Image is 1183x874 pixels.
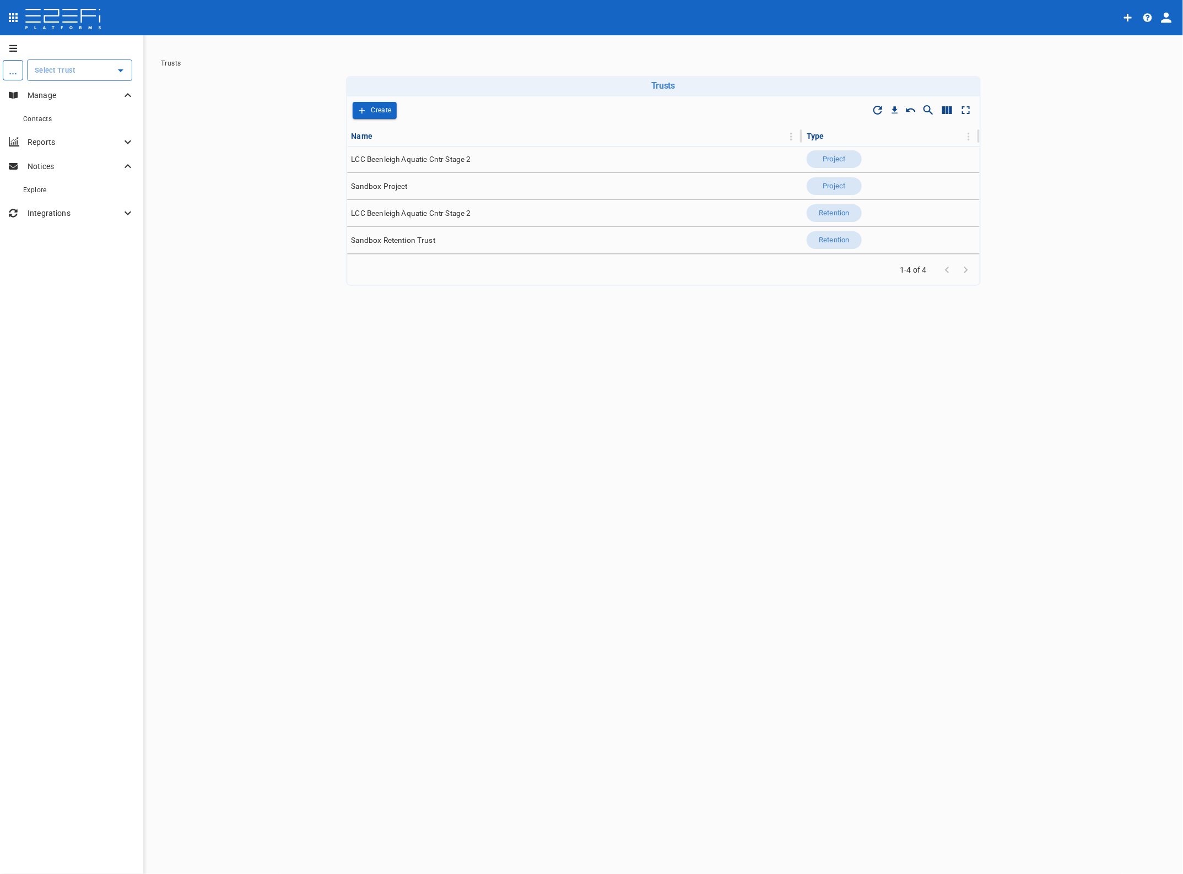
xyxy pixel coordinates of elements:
h6: Trusts [350,80,976,91]
a: Trusts [161,59,181,67]
p: Notices [28,161,121,172]
div: ... [3,60,23,80]
button: Show/Hide columns [938,101,957,120]
p: Manage [28,90,121,101]
span: Sandbox Project [352,181,408,192]
span: LCC Beenleigh Aquatic Cntr Stage 2 [352,154,471,165]
span: Sandbox Retention Trust [352,235,435,246]
div: Type [807,129,824,143]
button: Column Actions [782,128,800,145]
button: Show/Hide search [919,101,938,120]
button: Toggle full screen [957,101,975,120]
span: Go to previous page [938,264,957,275]
button: Download CSV [887,102,903,118]
span: Add Trust [353,102,397,119]
span: Go to next page [957,264,975,275]
span: Project [817,181,852,192]
button: Reset Sorting [903,102,919,118]
span: Contacts [23,115,52,123]
span: 1-4 of 4 [896,264,931,275]
p: Reports [28,137,121,148]
nav: breadcrumb [161,59,1165,67]
div: Name [352,129,373,143]
span: Retention [812,208,856,219]
button: Column Actions [960,128,977,145]
span: Explore [23,186,47,194]
span: Refresh Data [868,101,887,120]
span: Retention [812,235,856,246]
p: Integrations [28,208,121,219]
input: Select Trust [32,64,111,76]
span: LCC Beenleigh Aquatic Cntr Stage 2 [352,208,471,219]
p: Create [371,104,392,117]
button: Open [113,63,128,78]
button: Create [353,102,397,119]
span: Project [817,154,852,165]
